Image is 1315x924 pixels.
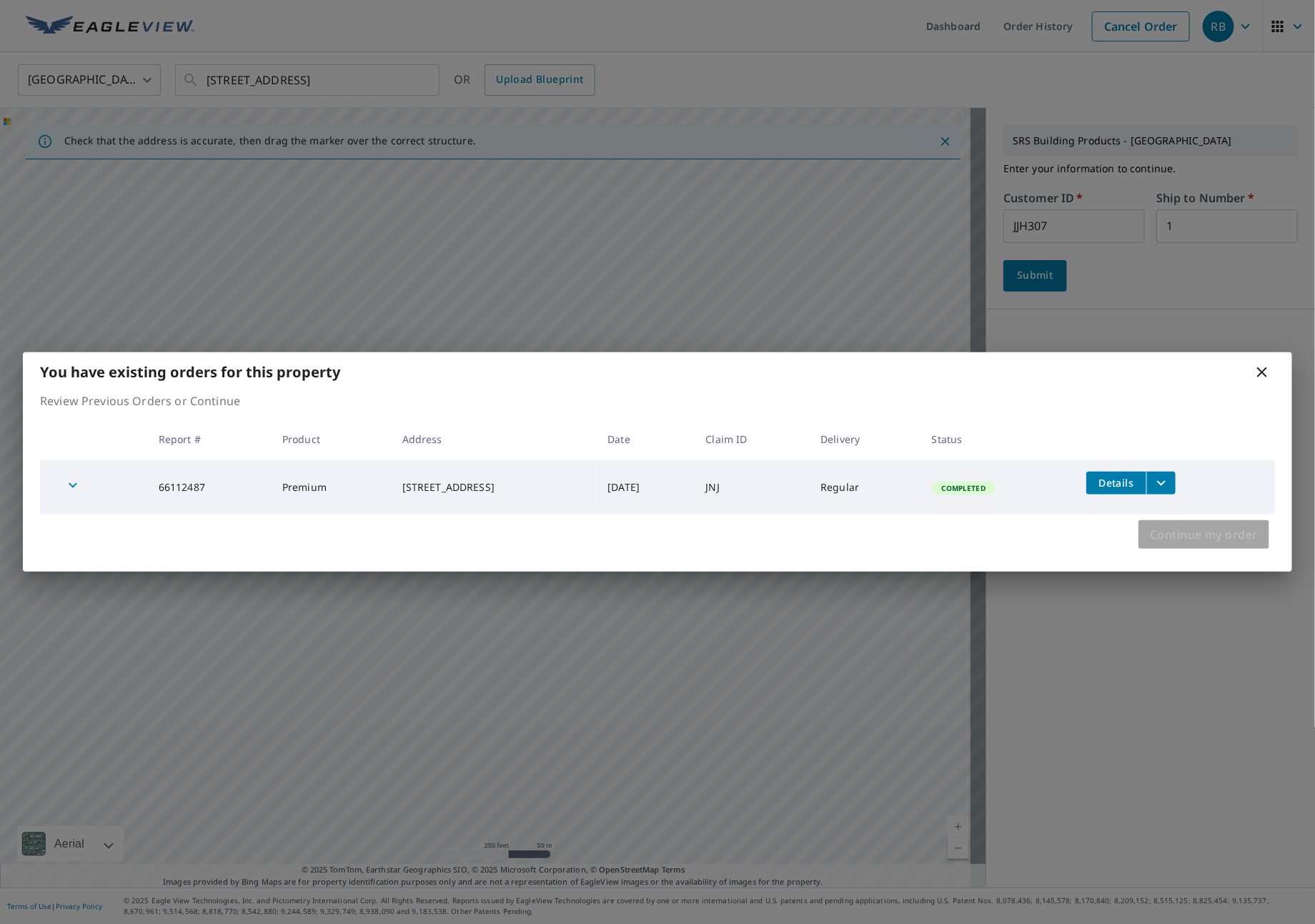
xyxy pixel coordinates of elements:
td: JNJ [694,460,809,515]
td: Regular [809,460,920,515]
th: Date [596,418,694,460]
b: You have existing orders for this property [40,362,340,382]
button: detailsBtn-66112487 [1086,472,1146,495]
span: Details [1095,476,1138,490]
button: Continue my order [1138,520,1269,549]
p: Review Previous Orders or Continue [40,392,1275,409]
th: Product [271,418,391,460]
th: Report # [147,418,271,460]
td: 66112487 [147,460,271,515]
th: Status [920,418,1075,460]
td: [DATE] [596,460,694,515]
span: Continue my order [1150,525,1258,545]
td: Premium [271,460,391,515]
th: Address [391,418,597,460]
button: filesDropdownBtn-66112487 [1146,472,1176,495]
span: Completed [933,483,994,493]
th: Delivery [809,418,920,460]
th: Claim ID [694,418,809,460]
div: [STREET_ADDRESS] [402,480,585,495]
